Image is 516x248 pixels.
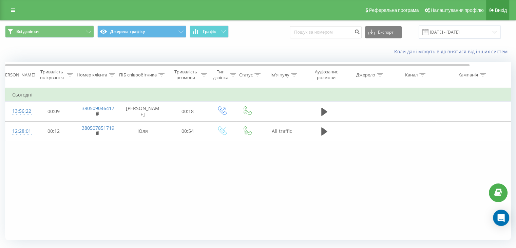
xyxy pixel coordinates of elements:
div: [PERSON_NAME] [1,72,35,78]
td: [PERSON_NAME] [119,102,167,121]
td: 00:54 [167,121,209,141]
td: 00:09 [33,102,75,121]
button: Графік [190,25,229,38]
span: Реферальна програма [369,7,419,13]
div: Джерело [356,72,375,78]
span: Налаштування профілю [431,7,483,13]
div: Аудіозапис розмови [310,69,343,81]
div: 13:56:22 [12,105,26,118]
span: Вихід [495,7,507,13]
a: Коли дані можуть відрізнятися вiд інших систем [394,48,511,55]
div: Кампанія [458,72,478,78]
button: Всі дзвінки [5,25,94,38]
div: Open Intercom Messenger [493,210,509,226]
div: Статус [239,72,253,78]
div: ПІБ співробітника [119,72,157,78]
span: Всі дзвінки [16,29,39,34]
button: Джерела трафіку [97,25,186,38]
span: Графік [203,29,216,34]
div: Номер клієнта [77,72,107,78]
div: 12:28:01 [12,125,26,138]
a: 380507851719 [82,125,114,131]
div: Тип дзвінка [213,69,228,81]
button: Експорт [365,26,402,38]
a: 380509046417 [82,105,114,111]
div: Тривалість розмови [172,69,199,81]
div: Тривалість очікування [38,69,65,81]
div: Канал [405,72,418,78]
td: 00:12 [33,121,75,141]
div: Ім'я пулу [270,72,289,78]
td: 00:18 [167,102,209,121]
td: Юля [119,121,167,141]
input: Пошук за номером [290,26,362,38]
td: All traffic [260,121,304,141]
